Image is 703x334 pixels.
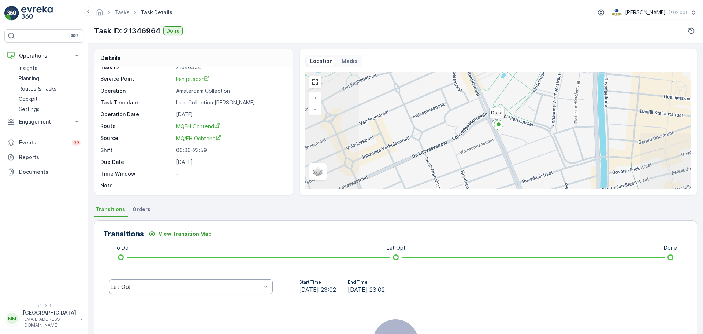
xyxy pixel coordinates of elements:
button: Operations [4,48,83,63]
button: Engagement [4,114,83,129]
p: Documents [19,168,81,176]
p: Details [100,54,121,62]
p: Due Date [100,158,173,166]
p: View Transition Map [159,230,212,238]
p: 00:00-23:59 [176,147,285,154]
p: - [176,170,285,177]
a: Settings [16,104,83,114]
p: ⌘B [71,33,78,39]
p: Operations [19,52,69,59]
p: Reports [19,154,81,161]
a: Zoom Out [310,103,321,114]
p: Note [100,182,173,189]
a: Planning [16,73,83,84]
button: Done [163,26,183,35]
p: Events [19,139,67,146]
span: MQFH Ochtend [176,123,220,129]
p: ( +02:00 ) [669,10,687,15]
p: [GEOGRAPHIC_DATA] [23,309,76,316]
a: MQFH Ochtend [176,122,285,130]
p: Planning [19,75,39,82]
p: Done [664,244,677,252]
span: Orders [133,206,150,213]
p: 99 [73,140,79,146]
p: Time Window [100,170,173,177]
p: Operation Date [100,111,173,118]
a: MQ/FH Ochtend [176,135,285,142]
a: Routes & Tasks [16,84,83,94]
a: Zoom In [310,92,321,103]
a: Esh pitabar [176,75,285,83]
button: View Transition Map [144,228,216,240]
a: Cockpit [16,94,83,104]
p: Operation [100,87,173,95]
p: Amsterdam Collection [176,87,285,95]
a: Tasks [115,9,130,15]
span: − [313,106,317,112]
p: Done [166,27,180,34]
a: Documents [4,165,83,179]
p: Start Time [299,279,336,285]
p: - [176,182,285,189]
p: Media [342,58,358,65]
p: Item Collection [PERSON_NAME] [176,99,285,106]
span: [DATE] 23:02 [299,285,336,294]
p: Engagement [19,118,69,125]
p: Transitions [103,228,144,239]
button: MM[GEOGRAPHIC_DATA][EMAIL_ADDRESS][DOMAIN_NAME] [4,309,83,328]
span: Esh pitabar [176,76,209,82]
a: Insights [16,63,83,73]
span: Transitions [96,206,125,213]
p: Shift [100,147,173,154]
p: Source [100,135,173,142]
p: [PERSON_NAME] [625,9,666,16]
p: Routes & Tasks [19,85,56,92]
a: Events99 [4,135,83,150]
p: Task ID: 21346964 [94,25,160,36]
span: + [314,95,317,101]
p: Let Op! [387,244,405,252]
img: basis-logo_rgb2x.png [611,8,622,16]
p: [DATE] [176,111,285,118]
a: Homepage [96,11,104,17]
span: MQ/FH Ochtend [176,135,222,142]
p: [EMAIL_ADDRESS][DOMAIN_NAME] [23,316,76,328]
p: [DATE] [176,158,285,166]
button: [PERSON_NAME](+02:00) [611,6,697,19]
p: Settings [19,106,40,113]
a: Layers [310,164,326,180]
p: Cockpit [19,95,38,103]
img: logo_light-DOdMpM7g.png [21,6,53,21]
img: logo [4,6,19,21]
p: Route [100,122,173,130]
p: End Time [348,279,385,285]
p: Task ID [100,63,173,71]
a: Reports [4,150,83,165]
p: Task Template [100,99,173,106]
div: MM [6,313,18,324]
span: v 1.49.3 [4,303,83,308]
p: Location [310,58,333,65]
p: 21346964 [176,63,285,71]
a: View Fullscreen [310,76,321,87]
span: Task Details [139,9,174,16]
p: Service Point [100,75,173,83]
p: Insights [19,65,37,72]
span: [DATE] 23:02 [348,285,385,294]
p: To Do [114,244,129,252]
div: Let Op! [110,283,261,290]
